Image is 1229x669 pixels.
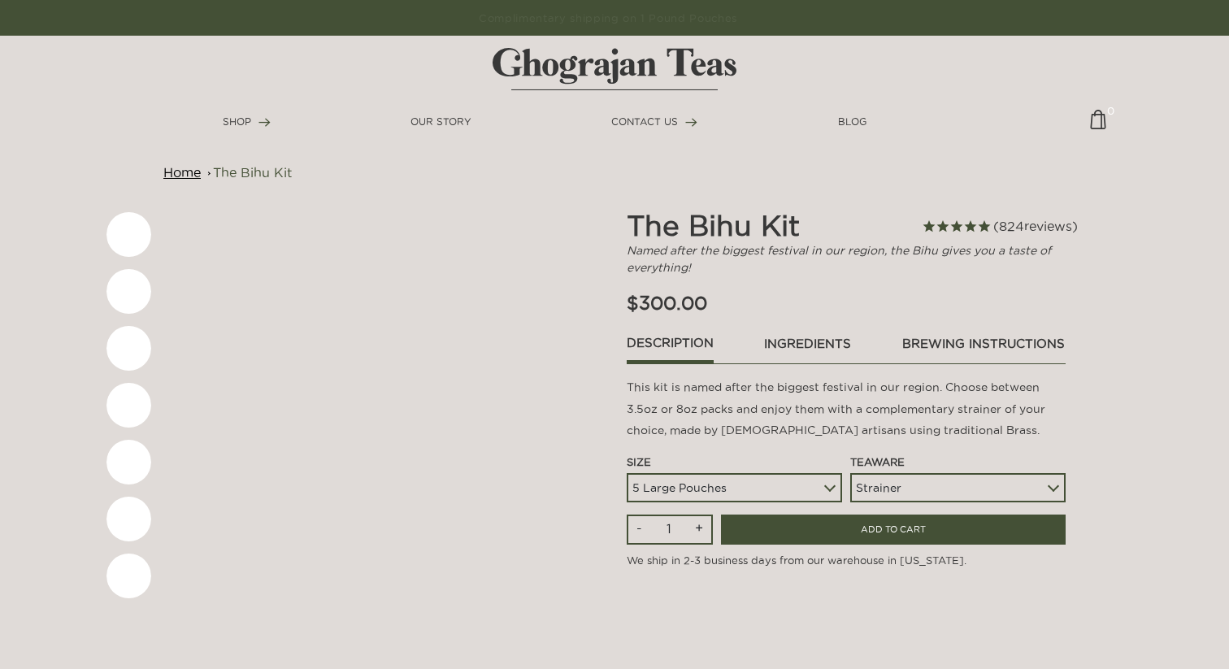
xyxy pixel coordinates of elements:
[627,334,714,365] a: Description
[687,516,711,542] input: +
[1107,103,1114,111] span: 0
[611,115,697,129] a: CONTACT US
[223,115,271,129] a: SHOP
[627,293,707,313] span: $300.00
[627,242,1066,276] p: Named after the biggest festival in our region, the Bihu gives you a taste of everything!
[223,116,251,127] span: SHOP
[493,48,736,90] img: logo-matt.svg
[901,334,1066,362] a: brewing instructions
[993,219,1078,233] span: 824 reviews
[922,216,1078,237] span: Rated 4.8 out of 5 stars
[627,454,842,471] div: Size
[163,163,1066,182] nav: breadcrumbs
[1090,110,1106,141] img: cart-icon-matt.svg
[628,516,650,542] input: -
[1090,110,1106,141] a: 0
[838,115,866,129] a: BLOG
[850,454,1066,471] div: Teaware
[627,376,1066,441] p: This kit is named after the biggest festival in our region. Choose between 3.5oz or 8oz packs and...
[685,118,697,127] img: forward-arrow.svg
[763,334,852,362] a: ingredients
[611,116,678,127] span: CONTACT US
[627,545,1066,569] p: We ship in 2-3 business days from our warehouse in [US_STATE].
[1024,219,1072,233] span: reviews
[213,165,292,180] a: The Bihu Kit
[163,165,201,180] a: Home
[258,118,271,127] img: forward-arrow.svg
[410,115,471,129] a: OUR STORY
[627,208,934,242] h2: The Bihu Kit
[654,516,683,541] input: Qty
[721,515,1066,545] input: ADD TO CART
